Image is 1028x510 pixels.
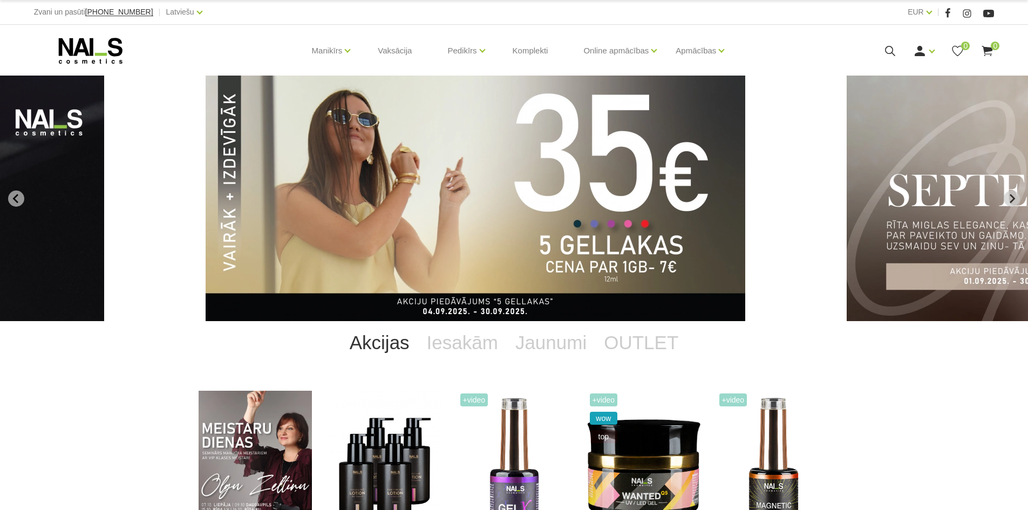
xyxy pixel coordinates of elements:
span: wow [590,412,618,425]
a: Jaunumi [507,321,595,364]
span: top [590,430,618,443]
a: Apmācības [676,29,716,72]
a: Pedikīrs [447,29,476,72]
a: Online apmācības [583,29,649,72]
a: [PHONE_NUMBER] [85,8,153,16]
a: Manikīrs [312,29,343,72]
span: | [937,5,940,19]
span: +Video [719,393,747,406]
button: Go to last slide [8,191,24,207]
button: Next slide [1004,191,1020,207]
a: Akcijas [341,321,418,364]
a: Vaksācija [369,25,420,77]
a: 0 [951,44,964,58]
a: Iesakām [418,321,507,364]
span: +Video [460,393,488,406]
span: +Video [590,393,618,406]
a: EUR [908,5,924,18]
div: Zvani un pasūti [34,5,153,19]
span: | [159,5,161,19]
span: 0 [961,42,970,50]
li: 1 of 12 [206,76,822,321]
a: Komplekti [504,25,557,77]
span: 0 [991,42,999,50]
a: Latviešu [166,5,194,18]
a: OUTLET [595,321,687,364]
a: 0 [981,44,994,58]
